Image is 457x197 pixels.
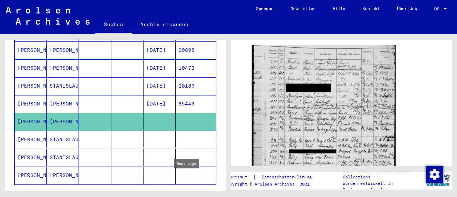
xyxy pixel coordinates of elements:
mat-cell: [PERSON_NAME] [47,95,79,113]
a: Impressum [225,173,253,181]
mat-cell: [PERSON_NAME] [47,167,79,184]
p: wurden entwickelt in Partnerschaft mit [343,180,424,193]
mat-cell: [DATE] [144,41,176,59]
mat-cell: [PERSON_NAME] [15,41,47,59]
mat-cell: [PERSON_NAME] [15,95,47,113]
mat-cell: [PERSON_NAME] [15,113,47,130]
span: DE [434,6,442,11]
a: Suchen [95,16,132,34]
p: Die Arolsen Archives Online-Collections [343,167,424,180]
mat-cell: 20189 [176,77,216,95]
a: Archiv erkunden [132,16,197,33]
mat-cell: [DATE] [144,95,176,113]
mat-cell: STANISLAUS [47,77,79,95]
mat-cell: [PERSON_NAME] [15,131,47,148]
mat-cell: 85449 [176,95,216,113]
mat-cell: [PERSON_NAME] [15,77,47,95]
div: Zustimmung ändern [426,166,443,183]
div: | [225,173,320,181]
mat-cell: [PERSON_NAME] [15,149,47,166]
img: Arolsen_neg.svg [6,7,90,25]
mat-cell: STANISLAUS [47,131,79,148]
mat-cell: [PERSON_NAME] [47,113,79,130]
img: yv_logo.png [425,171,451,189]
mat-cell: 10473 [176,59,216,77]
mat-cell: [DATE] [144,77,176,95]
mat-cell: [PERSON_NAME] [47,41,79,59]
p: Copyright © Arolsen Archives, 2021 [225,181,320,187]
mat-cell: 90896 [176,41,216,59]
img: Zustimmung ändern [426,166,443,183]
mat-cell: [PERSON_NAME] [15,167,47,184]
a: Datenschutzerklärung [256,173,320,181]
mat-cell: [PERSON_NAME] [15,59,47,77]
mat-cell: STANISLAUS [47,149,79,166]
mat-cell: [PERSON_NAME] [47,59,79,77]
mat-cell: [DATE] [144,59,176,77]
